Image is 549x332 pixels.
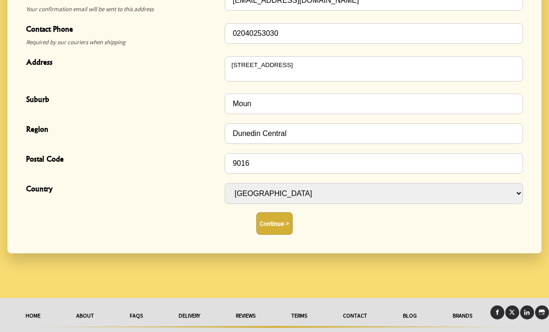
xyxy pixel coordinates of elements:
[225,94,523,115] input: Suburb
[520,306,534,320] a: LinkedIn
[112,306,161,326] a: FAQs
[274,306,325,326] a: Terms
[225,154,523,174] input: Postal Code
[26,4,220,15] span: Your confirmation email will be sent to this address
[256,213,293,235] button: Continue >
[225,124,523,144] input: Region
[26,124,220,137] span: Region
[26,94,220,108] span: Suburb
[26,154,220,167] span: Postal Code
[218,306,273,326] a: reviews
[58,306,112,326] a: About
[385,306,435,326] a: Blog
[225,24,523,44] input: Contact Phone
[26,57,220,70] span: Address
[26,183,220,197] span: Country
[435,306,490,326] a: Brands
[7,306,58,326] a: HOME
[505,306,519,320] a: X (Twitter)
[225,57,523,82] textarea: Address
[490,306,504,320] a: Facebook
[225,183,523,204] select: Country
[161,306,218,326] a: delivery
[325,306,385,326] a: Contact
[26,37,220,48] span: Required by our couriers when shipping
[26,24,220,37] span: Contact Phone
